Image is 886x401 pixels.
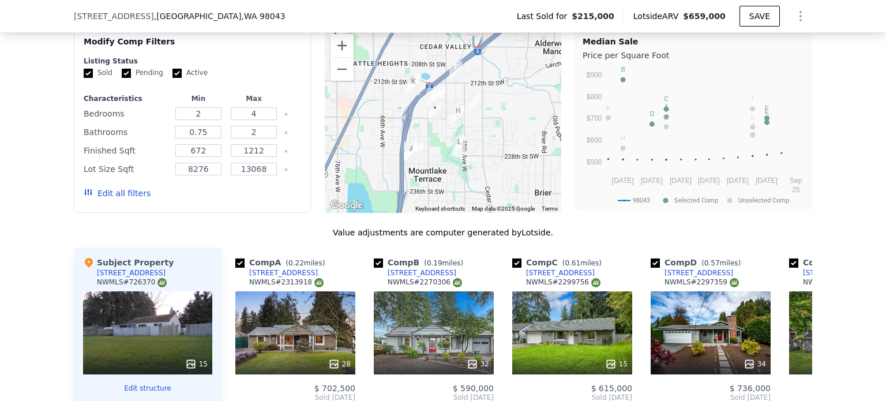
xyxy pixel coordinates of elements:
span: [STREET_ADDRESS] [74,10,154,22]
text: D [650,110,654,117]
input: Pending [122,69,131,78]
text: Unselected Comp [738,197,789,204]
div: 21608 53rd Ave W [429,82,450,111]
text: I [752,95,753,102]
div: NWMLS # 2270306 [388,278,462,287]
div: 15 [185,358,208,370]
span: $ 590,000 [453,384,494,393]
text: [DATE] [727,177,749,185]
div: Lot Size Sqft [84,161,168,177]
div: Comp A [235,257,329,268]
input: Active [172,69,182,78]
text: B [621,66,625,73]
text: C [664,95,669,102]
div: [STREET_ADDRESS] [526,268,595,278]
div: Value adjustments are computer generated by Lotside . [74,227,812,238]
span: ( miles) [697,259,745,267]
a: [STREET_ADDRESS] [512,268,595,278]
text: J [751,121,754,128]
a: Open this area in Google Maps (opens a new window) [328,198,366,213]
div: NWMLS # 2299756 [526,278,600,287]
text: [DATE] [698,177,720,185]
text: A [664,103,669,110]
text: $600 [587,136,602,144]
button: SAVE [739,6,780,27]
span: 0.22 [288,259,304,267]
span: Last Sold for [517,10,572,22]
text: K [606,104,611,111]
text: H [621,134,625,141]
span: , WA 98043 [241,12,285,21]
div: 22903 60th Ave W [400,138,422,167]
input: Sold [84,69,93,78]
div: Finished Sqft [84,143,168,159]
div: 22012 54th Ave W [424,97,446,126]
div: Comp C [512,257,606,268]
div: Subject Property [83,257,174,268]
div: 28 [328,358,351,370]
div: 32 [467,358,489,370]
img: NWMLS Logo [453,278,462,287]
div: Comp E [789,257,883,268]
label: Active [172,68,208,78]
text: E [765,108,769,115]
button: Keyboard shortcuts [415,205,465,213]
text: [DATE] [612,177,634,185]
span: $ 615,000 [591,384,632,393]
span: 0.61 [565,259,580,267]
img: NWMLS Logo [591,278,600,287]
span: ( miles) [281,259,329,267]
div: 22902 58th Ave W [406,137,428,166]
div: Price per Square Foot [583,47,805,63]
button: Show Options [789,5,812,28]
div: [STREET_ADDRESS] [664,268,733,278]
div: Min [173,94,224,103]
button: Edit structure [83,384,212,393]
span: 0.57 [704,259,720,267]
div: [STREET_ADDRESS] [97,268,166,278]
a: [STREET_ADDRESS] [374,268,456,278]
div: 22719 49th Pl W [448,132,470,160]
text: $800 [587,93,602,101]
span: Map data ©2025 Google [472,205,535,212]
div: Listing Status [84,57,301,66]
text: [DATE] [670,177,692,185]
div: 21302 59th Pl W [401,69,423,98]
div: 15 [605,358,628,370]
text: Selected Comp [674,197,718,204]
div: NWMLS # 2313918 [249,278,324,287]
label: Sold [84,68,112,78]
div: Bathrooms [84,124,168,140]
text: L [751,114,754,121]
div: Max [228,94,279,103]
div: 5901 214th St SW [403,71,425,100]
button: Edit all filters [84,188,151,199]
span: $659,000 [683,12,726,21]
span: $ 736,000 [730,384,771,393]
text: F [765,104,769,111]
a: [STREET_ADDRESS] [235,268,318,278]
span: $215,000 [572,10,614,22]
button: Clear [284,112,288,117]
div: Characteristics [84,94,168,103]
span: , [GEOGRAPHIC_DATA] [154,10,286,22]
div: 22901 60th Ave W [399,137,421,166]
text: Sep [790,177,802,185]
svg: A chart. [583,63,805,208]
text: G [664,113,669,120]
button: Zoom out [331,58,354,81]
img: NWMLS Logo [730,278,739,287]
div: NWMLS # 2391972 [803,278,877,287]
label: Pending [122,68,163,78]
span: 0.19 [427,259,442,267]
div: 4503 219th St SW [464,89,486,118]
button: Zoom in [331,34,354,57]
span: $ 702,500 [314,384,355,393]
div: Bedrooms [84,106,168,122]
div: NWMLS # 726370 [97,278,167,287]
div: NWMLS # 2297359 [664,278,739,287]
div: Comp D [651,257,745,268]
text: [DATE] [756,177,778,185]
text: [DATE] [641,177,663,185]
